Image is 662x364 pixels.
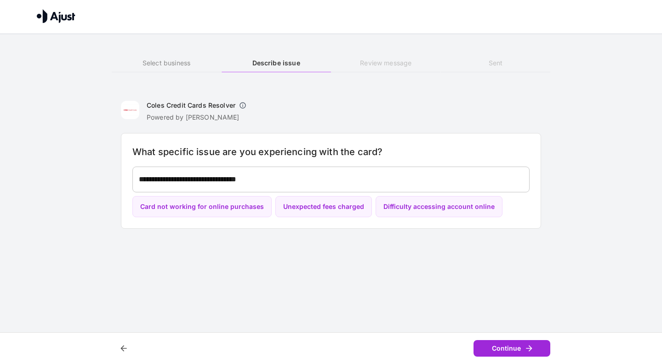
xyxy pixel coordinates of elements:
h6: Coles Credit Cards Resolver [147,101,235,110]
button: Continue [474,340,550,357]
h6: Sent [441,58,550,68]
h6: Review message [331,58,440,68]
h6: Describe issue [222,58,331,68]
h6: What specific issue are you experiencing with the card? [132,144,530,159]
p: Powered by [PERSON_NAME] [147,113,250,122]
button: Unexpected fees charged [275,196,372,218]
button: Difficulty accessing account online [376,196,502,218]
img: Coles Credit Cards [121,101,139,119]
h6: Select business [112,58,221,68]
img: Ajust [37,9,75,23]
button: Card not working for online purchases [132,196,272,218]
